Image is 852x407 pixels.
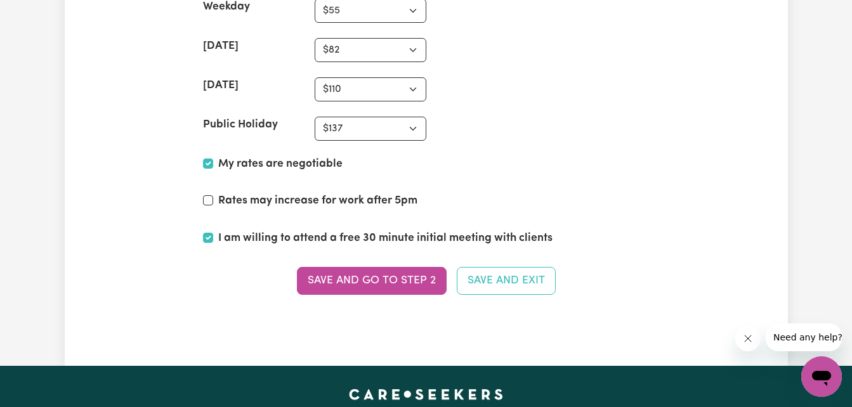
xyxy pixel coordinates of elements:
[218,156,343,172] label: My rates are negotiable
[735,326,761,351] iframe: Close message
[8,9,77,19] span: Need any help?
[297,267,447,295] button: Save and go to Step 2
[457,267,556,295] button: Save and Exit
[349,389,503,399] a: Careseekers home page
[203,77,239,94] label: [DATE]
[218,193,417,209] label: Rates may increase for work after 5pm
[203,117,278,133] label: Public Holiday
[203,38,239,55] label: [DATE]
[801,356,842,397] iframe: Button to launch messaging window
[766,323,842,351] iframe: Message from company
[218,230,553,247] label: I am willing to attend a free 30 minute initial meeting with clients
